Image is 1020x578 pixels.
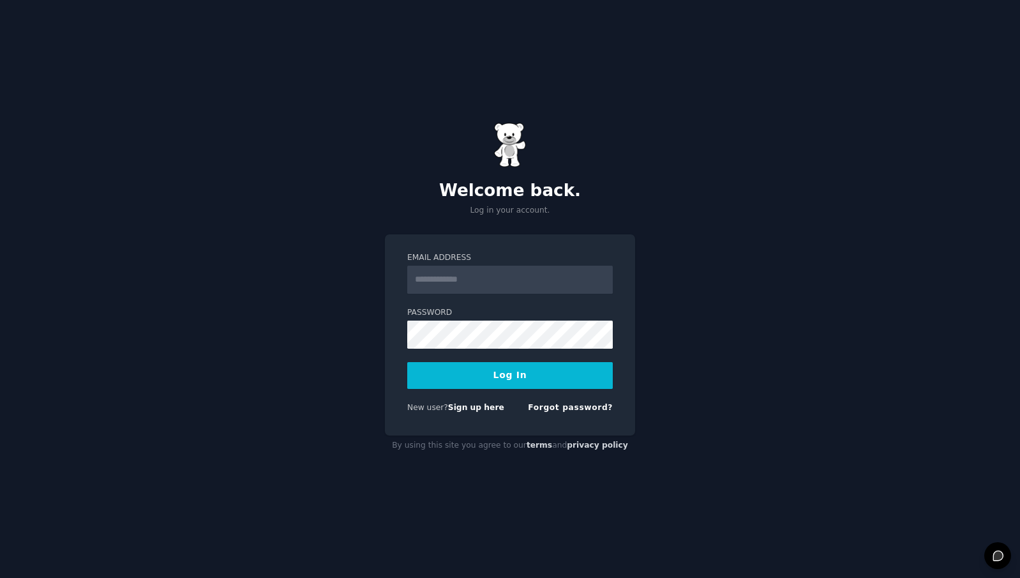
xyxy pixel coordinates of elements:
button: Log In [407,362,613,389]
img: Gummy Bear [494,123,526,167]
span: New user? [407,403,448,412]
a: privacy policy [567,441,628,450]
h2: Welcome back. [385,181,635,201]
a: Sign up here [448,403,504,412]
p: Log in your account. [385,205,635,217]
label: Password [407,307,613,319]
a: terms [527,441,552,450]
a: Forgot password? [528,403,613,412]
label: Email Address [407,252,613,264]
div: By using this site you agree to our and [385,436,635,456]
